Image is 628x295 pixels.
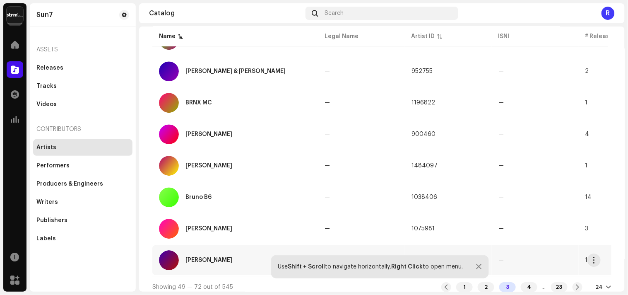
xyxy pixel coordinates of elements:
span: 1038406 [411,194,437,200]
div: Use to navigate horizontally, to open menu. [278,264,463,270]
re-m-nav-item: Releases [33,60,132,76]
re-a-nav-header: Contributors [33,119,132,139]
div: Brito & Gabriel [185,68,286,74]
span: — [325,226,330,232]
span: — [498,163,504,169]
re-a-nav-header: Assets [33,40,132,60]
span: 1484097 [411,163,438,169]
span: Showing 49 — 72 out of 545 [152,284,233,290]
span: 1196822 [411,100,435,106]
div: R [602,7,615,20]
span: 900460 [411,131,436,137]
span: — [498,194,504,200]
div: Publishers [36,217,67,224]
div: Sun7 [36,12,53,18]
span: — [325,194,330,200]
span: — [325,131,330,137]
div: Catalog [149,10,302,17]
div: Bruna Lagges [185,131,232,137]
div: 24 [596,284,603,290]
div: Artist ID [411,32,435,41]
span: 2 [585,68,589,74]
re-m-nav-item: Publishers [33,212,132,229]
span: 952755 [411,68,433,74]
span: 14 [585,194,592,200]
span: — [498,68,504,74]
span: — [325,68,330,74]
div: 3 [499,282,516,292]
re-m-nav-item: Artists [33,139,132,156]
span: — [325,100,330,106]
div: Name [159,32,176,41]
re-m-nav-item: Producers & Engineers [33,176,132,192]
div: Bruno B6 [185,194,212,200]
re-m-nav-item: Tracks [33,78,132,94]
div: 1 [456,282,473,292]
img: 408b884b-546b-4518-8448-1008f9c76b02 [7,7,23,23]
span: 3 [585,226,589,232]
div: Performers [36,162,70,169]
div: Releases [36,65,63,71]
div: Writers [36,199,58,206]
span: 1075981 [411,226,435,232]
span: 1 [585,100,588,106]
div: ... [542,284,546,290]
span: — [498,100,504,106]
div: 23 [551,282,568,292]
div: 2 [478,282,494,292]
span: — [498,131,504,137]
div: Labels [36,235,56,242]
re-m-nav-item: Performers [33,157,132,174]
span: 1 [585,257,588,263]
span: — [498,257,504,263]
div: Videos [36,101,57,108]
span: — [325,163,330,169]
span: 1 [585,163,588,169]
div: Tracks [36,83,57,89]
strong: Right Click [392,264,423,270]
re-m-nav-item: Videos [33,96,132,113]
span: — [498,226,504,232]
re-m-nav-item: Labels [33,230,132,247]
div: Producers & Engineers [36,181,103,187]
div: 4 [521,282,537,292]
re-m-nav-item: Writers [33,194,132,210]
div: Bruna Thimoteo [185,163,232,169]
span: 4 [585,131,590,137]
div: BRNX MC [185,100,212,106]
div: Bruno Eduardo [185,226,232,232]
strong: Shift + Scroll [288,264,325,270]
div: Artists [36,144,56,151]
span: Search [325,10,344,17]
div: Bruno Figueiredo [185,257,232,263]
